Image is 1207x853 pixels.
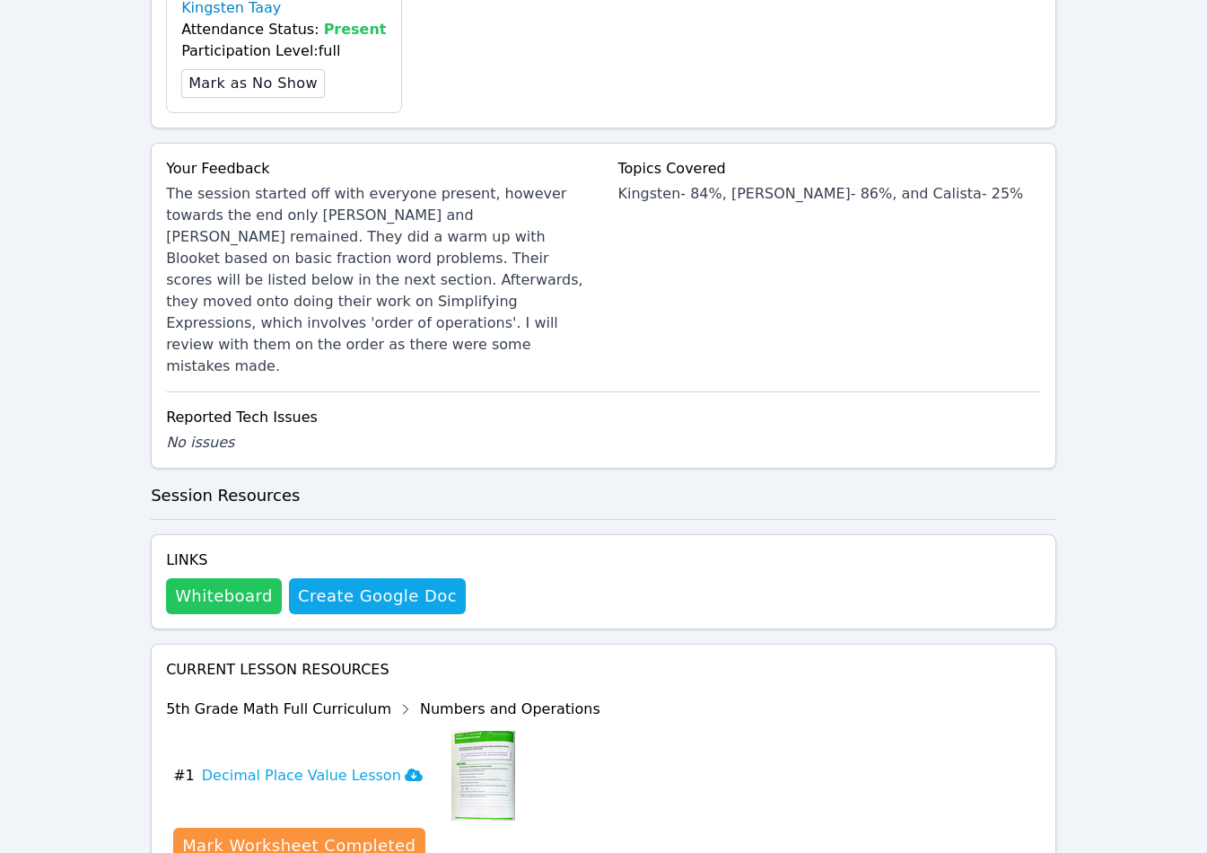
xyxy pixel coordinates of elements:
div: Topics Covered [618,158,1041,180]
h4: Links [166,550,466,571]
span: No issues [166,434,234,451]
h4: Current Lesson Resources [166,659,1041,681]
div: Your Feedback [166,158,589,180]
button: Create Google Doc [289,578,466,614]
div: 5th Grade Math Full Curriculum Numbers and Operations [166,695,600,724]
button: #1Decimal Place Value Lesson [173,731,437,821]
h3: Session Resources [151,483,1056,508]
div: Kingsten- 84%, [PERSON_NAME]- 86%, and Calista- 25% [618,183,1041,205]
button: Mark as No Show [181,69,325,98]
img: Decimal Place Value Lesson [451,731,515,821]
h3: Decimal Place Value Lesson [202,765,423,787]
div: The session started off with everyone present, however towards the end only [PERSON_NAME] and [PE... [166,183,589,377]
span: Create Google Doc [298,584,457,609]
span: # 1 [173,765,195,787]
div: Participation Level: full [181,40,386,62]
span: Present [324,21,387,38]
button: Whiteboard [166,578,282,614]
div: Reported Tech Issues [166,407,1041,428]
div: Attendance Status: [181,19,386,40]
